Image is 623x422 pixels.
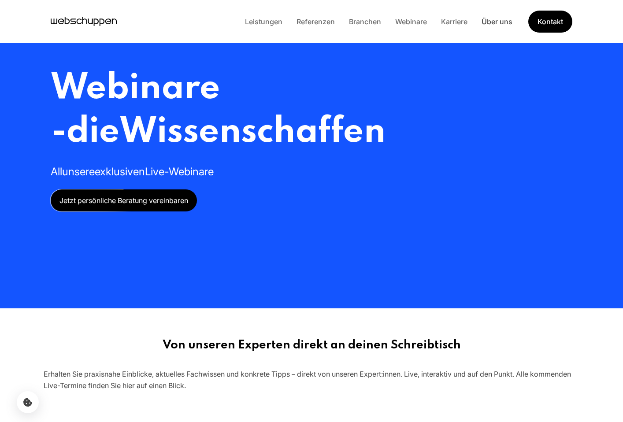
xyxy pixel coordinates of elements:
[44,338,579,352] h2: Von unseren Experten direkt an deinen Schreibtisch
[289,17,342,26] a: Referenzen
[44,368,579,391] div: Erhalten Sie praxisnahe Einblicke, aktuelles Fachwissen und konkrete Tipps – direkt von unseren E...
[145,165,214,178] span: Live-Webinare
[17,391,39,413] button: Cookie-Einstellungen öffnen
[51,15,117,28] a: Hauptseite besuchen
[475,17,519,26] a: Über uns
[388,17,434,26] a: Webinare
[51,189,197,211] a: Jetzt persönliche Beratung vereinbaren
[342,17,388,26] a: Branchen
[62,165,95,178] span: unsere
[51,165,62,178] span: All
[434,17,475,26] a: Karriere
[119,115,241,150] span: Wissen
[51,71,220,107] span: Webinare
[66,115,119,150] span: die
[238,17,289,26] a: Leistungen
[95,165,145,178] span: exklusiven
[51,115,66,150] span: -
[528,11,572,33] a: Get Started
[241,115,386,150] span: schaffen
